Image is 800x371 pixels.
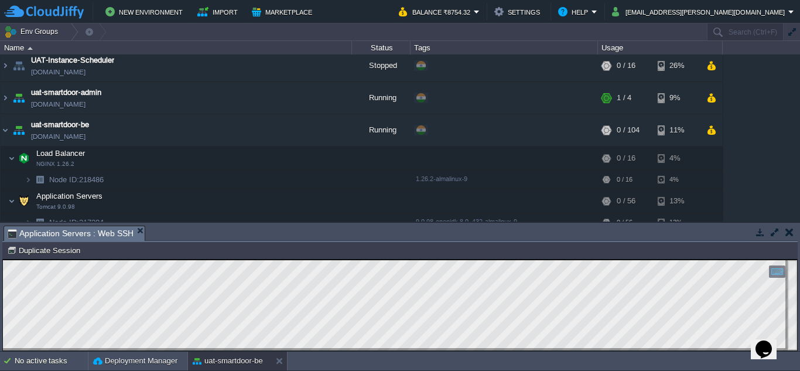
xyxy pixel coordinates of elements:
[35,192,104,200] a: Application ServersTomcat 9.0.98
[31,119,89,131] a: uat-smartdoor-be
[48,217,105,227] a: Node ID:217204
[28,47,33,50] img: AMDAwAAAACH5BAEAAAAALAAAAAABAAEAAAICRAEAOw==
[16,147,32,170] img: AMDAwAAAACH5BAEAAAAALAAAAAABAAEAAAICRAEAOw==
[617,147,635,170] div: 0 / 16
[7,245,84,256] button: Duplicate Session
[617,114,640,146] div: 0 / 104
[35,149,87,158] a: Load BalancerNGINX 1.26.2
[48,217,105,227] span: 217204
[11,82,27,114] img: AMDAwAAAACH5BAEAAAAALAAAAAABAAEAAAICRAEAOw==
[8,226,134,241] span: Application Servers : Web SSH
[4,23,62,40] button: Env Groups
[1,114,10,146] img: AMDAwAAAACH5BAEAAAAALAAAAAABAAEAAAICRAEAOw==
[416,218,517,225] span: 9.0.98-openjdk-8.0_432-almalinux-9
[617,171,633,189] div: 0 / 16
[1,41,351,55] div: Name
[49,175,79,184] span: Node ID:
[751,324,788,359] iframe: chat widget
[11,114,27,146] img: AMDAwAAAACH5BAEAAAAALAAAAAABAAEAAAICRAEAOw==
[15,352,88,370] div: No active tasks
[35,191,104,201] span: Application Servers
[31,87,101,98] a: uat-smartdoor-admin
[411,41,597,55] div: Tags
[658,50,696,81] div: 26%
[353,41,410,55] div: Status
[617,189,635,213] div: 0 / 56
[494,5,543,19] button: Settings
[31,131,86,142] a: [DOMAIN_NAME]
[252,5,316,19] button: Marketplace
[35,148,87,158] span: Load Balancer
[612,5,788,19] button: [EMAIL_ADDRESS][PERSON_NAME][DOMAIN_NAME]
[599,41,722,55] div: Usage
[617,82,631,114] div: 1 / 4
[32,213,48,232] img: AMDAwAAAACH5BAEAAAAALAAAAAABAAEAAAICRAEAOw==
[558,5,592,19] button: Help
[31,66,86,78] a: [DOMAIN_NAME]
[352,82,411,114] div: Running
[1,50,10,81] img: AMDAwAAAACH5BAEAAAAALAAAAAABAAEAAAICRAEAOw==
[31,55,114,66] a: UAT-Instance-Scheduler
[658,189,696,213] div: 13%
[617,213,633,232] div: 0 / 56
[193,355,263,367] button: uat-smartdoor-be
[658,171,696,189] div: 4%
[32,171,48,189] img: AMDAwAAAACH5BAEAAAAALAAAAAABAAEAAAICRAEAOw==
[352,114,411,146] div: Running
[8,189,15,213] img: AMDAwAAAACH5BAEAAAAALAAAAAABAAEAAAICRAEAOw==
[48,175,105,185] a: Node ID:218486
[36,161,74,168] span: NGINX 1.26.2
[8,147,15,170] img: AMDAwAAAACH5BAEAAAAALAAAAAABAAEAAAICRAEAOw==
[197,5,241,19] button: Import
[36,203,75,210] span: Tomcat 9.0.98
[105,5,186,19] button: New Environment
[1,82,10,114] img: AMDAwAAAACH5BAEAAAAALAAAAAABAAEAAAICRAEAOw==
[658,147,696,170] div: 4%
[25,213,32,232] img: AMDAwAAAACH5BAEAAAAALAAAAAABAAEAAAICRAEAOw==
[49,218,79,227] span: Node ID:
[16,189,32,213] img: AMDAwAAAACH5BAEAAAAALAAAAAABAAEAAAICRAEAOw==
[48,175,105,185] span: 218486
[352,50,411,81] div: Stopped
[658,82,696,114] div: 9%
[25,171,32,189] img: AMDAwAAAACH5BAEAAAAALAAAAAABAAEAAAICRAEAOw==
[399,5,474,19] button: Balance ₹8754.32
[4,5,84,19] img: CloudJiffy
[658,114,696,146] div: 11%
[11,50,27,81] img: AMDAwAAAACH5BAEAAAAALAAAAAABAAEAAAICRAEAOw==
[416,175,467,182] span: 1.26.2-almalinux-9
[93,355,177,367] button: Deployment Manager
[31,98,86,110] a: [DOMAIN_NAME]
[658,213,696,232] div: 13%
[617,50,635,81] div: 0 / 16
